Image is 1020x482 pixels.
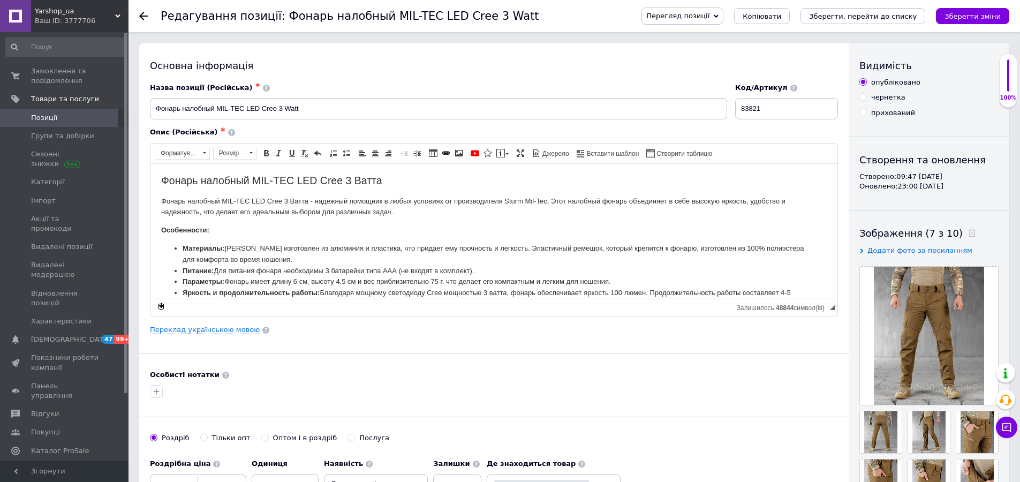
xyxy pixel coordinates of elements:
div: Повернутися назад [139,12,148,20]
span: Перегляд позиції [646,12,709,20]
div: Створено: 09:47 [DATE] [859,172,999,182]
div: Тільки опт [212,433,251,443]
span: 48844 [776,304,794,312]
li: Благодаря мощному светодиоду Cree мощностью 3 ватта, фонарь обеспечивает яркость 100 люмен. Продо... [32,124,655,146]
span: Групи та добірки [31,131,94,141]
span: Джерело [541,149,569,159]
button: Копіювати [734,8,790,24]
i: Зберегти зміни [945,12,1001,20]
span: Форматування [155,147,199,159]
span: Назва позиції (Російська) [150,84,253,92]
b: Одиниця [252,460,288,468]
span: Опис (Російська) [150,128,218,136]
b: Особисті нотатки [150,371,220,379]
a: Вставити/видалити маркований список [341,147,352,159]
a: По правому краю [382,147,394,159]
h2: Фонарь налобный MIL-TEC LED Cree 3 Ватта [11,11,676,23]
span: Видалені модерацією [31,260,99,280]
a: Жирний (Ctrl+B) [260,147,272,159]
a: Вставити шаблон [575,147,641,159]
strong: Питание: [32,103,63,111]
a: Таблиця [427,147,439,159]
button: Зберегти зміни [936,8,1009,24]
button: Чат з покупцем [996,417,1017,438]
div: Ваш ID: 3777706 [35,16,129,26]
div: Зображення (7 з 10) [859,227,999,240]
span: Позиції [31,113,57,123]
span: Код/Артикул [735,84,788,92]
span: Yarshop_ua [35,6,115,16]
div: Оптом і в роздріб [273,433,337,443]
input: Пошук [5,37,126,57]
a: Переклад українською мовою [150,326,260,334]
span: Характеристики [31,317,92,326]
li: [PERSON_NAME] изготовлен из алюминия и пластика, что придает ему прочность и легкость. Эластичный... [32,79,655,102]
iframe: Редактор, E942DAD3-5184-4B01-A55A-3B72230FF881 [150,164,837,298]
a: Курсив (Ctrl+I) [273,147,285,159]
a: Зменшити відступ [398,147,410,159]
span: Додати фото за посиланням [867,246,972,254]
a: Зробити резервну копію зараз [155,300,167,312]
b: Роздрібна ціна [150,460,210,468]
a: Повернути (Ctrl+Z) [312,147,323,159]
a: Вставити повідомлення [495,147,510,159]
div: 100% [1000,94,1017,102]
span: Товари та послуги [31,94,99,104]
b: Де знаходиться товар [487,460,576,468]
strong: Параметры: [32,114,74,122]
a: Розмір [213,147,256,160]
li: Фонарь имеет длину 6 см, высоту 4,5 см и вес приблизительно 75 г, что делает его компактным и лег... [32,112,655,124]
div: Послуга [359,433,389,443]
b: Залишки [433,460,470,468]
span: Розмір [214,147,246,159]
p: Фонарь налобный MIL-TEC LED Cree 3 Ватта - надежный помощник в любых условиях от производителя St... [11,32,676,55]
a: Вставити/Редагувати посилання (Ctrl+L) [440,147,452,159]
div: опубліковано [871,78,920,87]
button: Зберегти, перейти до списку [800,8,925,24]
input: Наприклад, H&M жіноча сукня зелена 38 розмір вечірня максі з блискітками [150,98,727,119]
div: чернетка [871,93,905,102]
div: Основна інформація [150,59,838,72]
span: Відновлення позицій [31,289,99,308]
li: Для питания фонаря необходимы 3 батарейки типа ААА (не входят в комплект). [32,102,655,113]
a: Додати відео з YouTube [469,147,481,159]
span: Імпорт [31,196,56,206]
span: ✱ [221,126,225,133]
span: ✱ [255,82,260,89]
a: Створити таблицю [645,147,714,159]
i: Зберегти, перейти до списку [809,12,917,20]
h1: Редагування позиції: Фонарь налобный MIL-TEC LED Cree 3 Watt [161,10,539,22]
a: Збільшити відступ [411,147,423,159]
a: Джерело [531,147,571,159]
div: Роздріб [162,433,190,443]
a: Максимізувати [515,147,526,159]
a: По лівому краю [357,147,368,159]
a: Вставити іконку [482,147,494,159]
div: Оновлено: 23:00 [DATE] [859,182,999,191]
a: Видалити форматування [299,147,311,159]
span: Показники роботи компанії [31,353,99,372]
span: Замовлення та повідомлення [31,66,99,86]
span: Видалені позиції [31,242,93,252]
span: Вставити шаблон [585,149,639,159]
span: Категорії [31,177,65,187]
a: По центру [369,147,381,159]
span: 99+ [114,335,132,344]
span: 47 [102,335,114,344]
div: Створення та оновлення [859,153,999,167]
div: прихований [871,108,915,118]
a: Вставити/видалити нумерований список [328,147,339,159]
span: Покупці [31,427,60,437]
strong: Яркость и продолжительность работы: [32,125,169,133]
strong: Материалы: [32,80,74,88]
span: Сезонні знижки [31,149,99,169]
span: Копіювати [743,12,781,20]
strong: Особенности: [11,62,59,70]
div: 100% Якість заповнення [999,54,1017,108]
div: Кiлькiсть символiв [737,302,830,312]
span: Створити таблицю [655,149,712,159]
a: Форматування [155,147,210,160]
body: Редактор, E942DAD3-5184-4B01-A55A-3B72230FF881 [11,11,676,175]
a: Зображення [453,147,465,159]
span: Відгуки [31,409,59,419]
